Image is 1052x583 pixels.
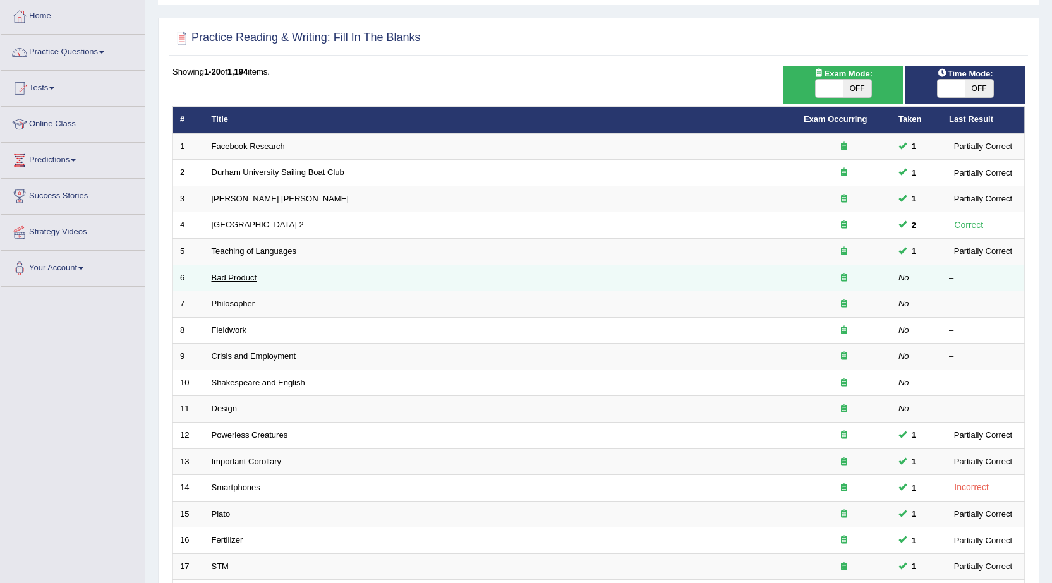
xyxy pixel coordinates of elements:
div: – [949,325,1017,337]
span: You can still take this question [907,455,921,468]
a: Strategy Videos [1,215,145,246]
td: 7 [173,291,205,318]
em: No [898,299,909,308]
a: Important Corollary [212,457,282,466]
div: Exam occurring question [804,482,885,494]
div: Partially Correct [949,455,1017,468]
td: 11 [173,396,205,423]
div: – [949,272,1017,284]
span: You can still take this question [907,560,921,573]
th: Last Result [942,107,1025,133]
span: You can still take this question [907,481,921,495]
div: Exam occurring question [804,456,885,468]
td: 12 [173,422,205,448]
a: [GEOGRAPHIC_DATA] 2 [212,220,304,229]
td: 10 [173,370,205,396]
div: Partially Correct [949,560,1017,573]
div: Exam occurring question [804,403,885,415]
a: Your Account [1,251,145,282]
td: 5 [173,239,205,265]
div: Exam occurring question [804,141,885,153]
div: Exam occurring question [804,167,885,179]
span: You can still take this question [907,428,921,442]
span: OFF [843,80,871,97]
div: – [949,377,1017,389]
div: Exam occurring question [804,298,885,310]
em: No [898,273,909,282]
div: Exam occurring question [804,272,885,284]
div: Partially Correct [949,166,1017,179]
a: Smartphones [212,483,260,492]
div: Exam occurring question [804,325,885,337]
a: Shakespeare and English [212,378,305,387]
div: – [949,403,1017,415]
td: 14 [173,475,205,502]
a: Facebook Research [212,141,285,151]
div: Exam occurring question [804,377,885,389]
div: Partially Correct [949,428,1017,442]
div: Exam occurring question [804,430,885,442]
div: Partially Correct [949,534,1017,547]
span: OFF [965,80,993,97]
h2: Practice Reading & Writing: Fill In The Blanks [172,28,421,47]
a: Bad Product [212,273,257,282]
span: Exam Mode: [809,67,878,80]
td: 13 [173,448,205,475]
span: You can still take this question [907,140,921,153]
a: Philosopher [212,299,255,308]
a: Powerless Creatures [212,430,288,440]
div: Partially Correct [949,507,1017,520]
div: Exam occurring question [804,534,885,546]
a: Online Class [1,107,145,138]
a: Fieldwork [212,325,247,335]
td: 1 [173,133,205,160]
div: Exam occurring question [804,219,885,231]
b: 1,194 [227,67,248,76]
a: [PERSON_NAME] [PERSON_NAME] [212,194,349,203]
td: 2 [173,160,205,186]
em: No [898,325,909,335]
div: Incorrect [949,480,994,495]
a: Tests [1,71,145,102]
div: Correct [949,218,989,232]
div: Exam occurring question [804,351,885,363]
a: STM [212,562,229,571]
td: 9 [173,344,205,370]
a: Plato [212,509,231,519]
th: # [173,107,205,133]
td: 3 [173,186,205,212]
td: 16 [173,527,205,554]
span: You can still take this question [907,166,921,179]
b: 1-20 [204,67,221,76]
td: 15 [173,501,205,527]
a: Design [212,404,237,413]
a: Exam Occurring [804,114,867,124]
span: You can still take this question [907,192,921,205]
div: Partially Correct [949,244,1017,258]
th: Taken [892,107,942,133]
div: Exam occurring question [804,193,885,205]
div: Exam occurring question [804,508,885,520]
span: You can still take this question [907,219,921,232]
a: Success Stories [1,179,145,210]
a: Predictions [1,143,145,174]
div: – [949,351,1017,363]
span: Time Mode: [933,67,998,80]
em: No [898,351,909,361]
div: Exam occurring question [804,561,885,573]
a: Practice Questions [1,35,145,66]
a: Durham University Sailing Boat Club [212,167,344,177]
a: Teaching of Languages [212,246,296,256]
a: Fertilizer [212,535,243,544]
td: 17 [173,553,205,580]
div: Showing of items. [172,66,1025,78]
div: Partially Correct [949,192,1017,205]
em: No [898,404,909,413]
div: Partially Correct [949,140,1017,153]
span: You can still take this question [907,507,921,520]
td: 4 [173,212,205,239]
td: 8 [173,317,205,344]
span: You can still take this question [907,534,921,547]
em: No [898,378,909,387]
a: Crisis and Employment [212,351,296,361]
